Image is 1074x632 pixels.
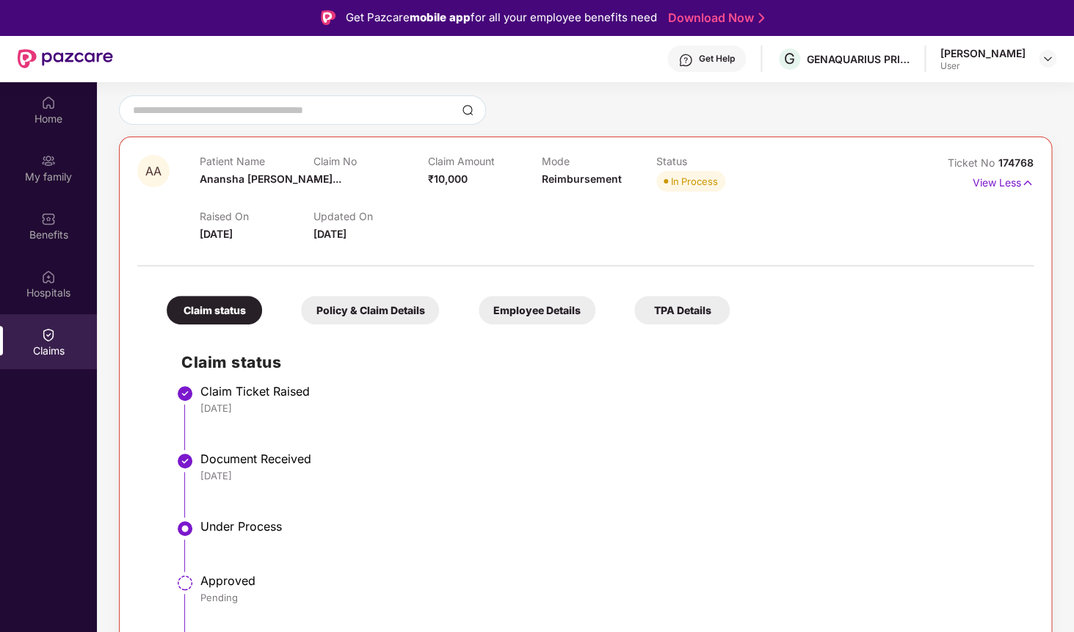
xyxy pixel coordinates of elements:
[313,172,319,185] span: -
[200,228,233,240] span: [DATE]
[41,211,56,226] img: svg+xml;base64,PHN2ZyBpZD0iQmVuZWZpdHMiIHhtbG5zPSJodHRwOi8vd3d3LnczLm9yZy8yMDAwL3N2ZyIgd2lkdGg9Ij...
[313,155,427,167] p: Claim No
[758,10,764,26] img: Stroke
[176,520,194,537] img: svg+xml;base64,PHN2ZyBpZD0iU3RlcC1BY3RpdmUtMzJ4MzIiIHhtbG5zPSJodHRwOi8vd3d3LnczLm9yZy8yMDAwL3N2Zy...
[176,574,194,592] img: svg+xml;base64,PHN2ZyBpZD0iU3RlcC1QZW5kaW5nLTMyeDMyIiB4bWxucz0iaHR0cDovL3d3dy53My5vcmcvMjAwMC9zdm...
[313,228,346,240] span: [DATE]
[1042,53,1053,65] img: svg+xml;base64,PHN2ZyBpZD0iRHJvcGRvd24tMzJ4MzIiIHhtbG5zPSJodHRwOi8vd3d3LnczLm9yZy8yMDAwL3N2ZyIgd2...
[167,296,262,324] div: Claim status
[410,10,471,24] strong: mobile app
[200,210,313,222] p: Raised On
[200,402,1019,415] div: [DATE]
[998,156,1034,169] span: 174768
[671,174,718,189] div: In Process
[948,156,998,169] span: Ticket No
[200,573,1019,588] div: Approved
[181,350,1019,374] h2: Claim status
[301,296,439,324] div: Policy & Claim Details
[807,52,910,66] div: GENAQUARIUS PRIVATE LIMITED
[678,53,693,68] img: svg+xml;base64,PHN2ZyBpZD0iSGVscC0zMngzMiIgeG1sbnM9Imh0dHA6Ly93d3cudzMub3JnLzIwMDAvc3ZnIiB3aWR0aD...
[200,155,313,167] p: Patient Name
[1021,175,1034,191] img: svg+xml;base64,PHN2ZyB4bWxucz0iaHR0cDovL3d3dy53My5vcmcvMjAwMC9zdmciIHdpZHRoPSIxNyIgaGVpZ2h0PSIxNy...
[176,385,194,402] img: svg+xml;base64,PHN2ZyBpZD0iU3RlcC1Eb25lLTMyeDMyIiB4bWxucz0iaHR0cDovL3d3dy53My5vcmcvMjAwMC9zdmciIH...
[41,153,56,168] img: svg+xml;base64,PHN2ZyB3aWR0aD0iMjAiIGhlaWdodD0iMjAiIHZpZXdCb3g9IjAgMCAyMCAyMCIgZmlsbD0ibm9uZSIgeG...
[313,210,427,222] p: Updated On
[973,171,1034,191] p: View Less
[940,46,1026,60] div: [PERSON_NAME]
[200,469,1019,482] div: [DATE]
[18,49,113,68] img: New Pazcare Logo
[200,451,1019,466] div: Document Received
[542,155,656,167] p: Mode
[428,155,542,167] p: Claim Amount
[668,10,760,26] a: Download Now
[176,452,194,470] img: svg+xml;base64,PHN2ZyBpZD0iU3RlcC1Eb25lLTMyeDMyIiB4bWxucz0iaHR0cDovL3d3dy53My5vcmcvMjAwMC9zdmciIH...
[634,296,730,324] div: TPA Details
[784,50,795,68] span: G
[699,53,735,65] div: Get Help
[200,384,1019,399] div: Claim Ticket Raised
[346,9,657,26] div: Get Pazcare for all your employee benefits need
[41,269,56,284] img: svg+xml;base64,PHN2ZyBpZD0iSG9zcGl0YWxzIiB4bWxucz0iaHR0cDovL3d3dy53My5vcmcvMjAwMC9zdmciIHdpZHRoPS...
[479,296,595,324] div: Employee Details
[41,95,56,110] img: svg+xml;base64,PHN2ZyBpZD0iSG9tZSIgeG1sbnM9Imh0dHA6Ly93d3cudzMub3JnLzIwMDAvc3ZnIiB3aWR0aD0iMjAiIG...
[940,60,1026,72] div: User
[41,327,56,342] img: svg+xml;base64,PHN2ZyBpZD0iQ2xhaW0iIHhtbG5zPSJodHRwOi8vd3d3LnczLm9yZy8yMDAwL3N2ZyIgd2lkdGg9IjIwIi...
[462,104,473,116] img: svg+xml;base64,PHN2ZyBpZD0iU2VhcmNoLTMyeDMyIiB4bWxucz0iaHR0cDovL3d3dy53My5vcmcvMjAwMC9zdmciIHdpZH...
[428,172,468,185] span: ₹10,000
[200,172,341,185] span: Anansha [PERSON_NAME]...
[200,591,1019,604] div: Pending
[145,165,162,178] span: AA
[542,172,622,185] span: Reimbursement
[656,155,770,167] p: Status
[321,10,335,25] img: Logo
[200,519,1019,534] div: Under Process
